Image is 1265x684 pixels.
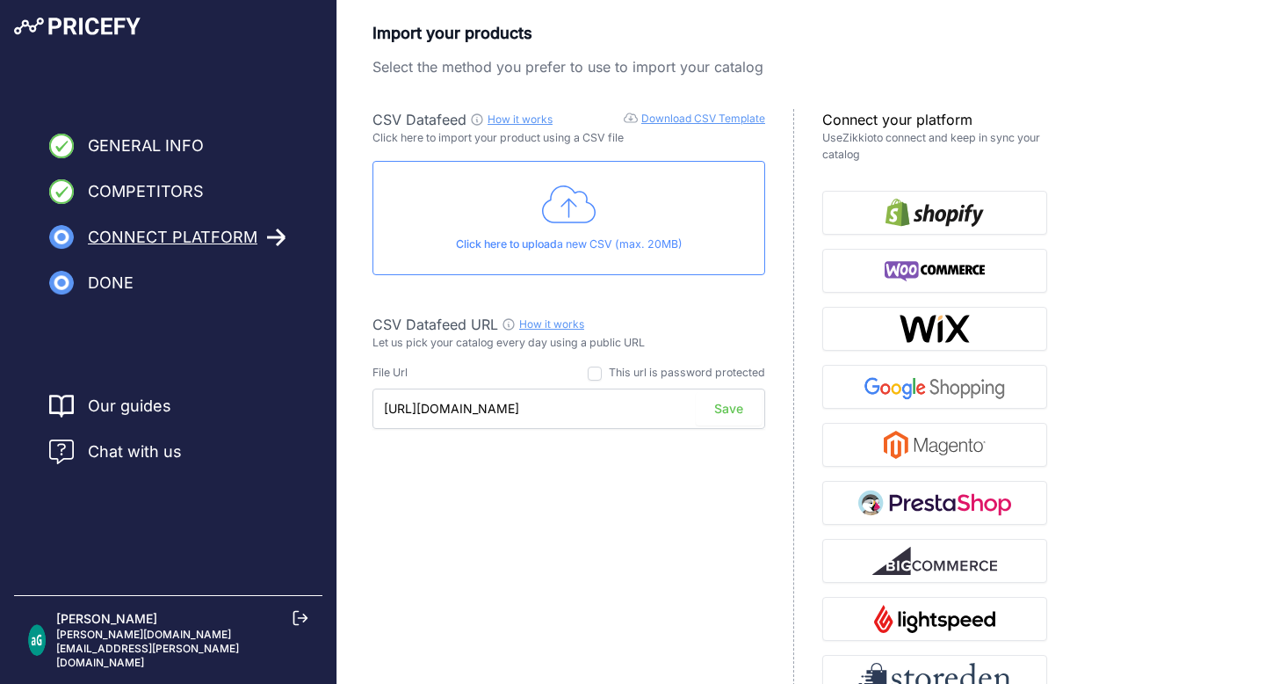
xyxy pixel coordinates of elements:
span: CSV Datafeed URL [372,316,498,333]
img: Shopify [885,199,984,227]
img: BigCommerce [872,547,997,575]
a: Chat with us [49,440,182,464]
p: Click here to import your product using a CSV file [372,130,765,147]
span: Competitors [88,179,204,204]
div: File Url [372,365,408,382]
div: This url is password protected [609,365,765,382]
p: Import your products [372,21,1047,46]
img: Google Shopping [858,373,1011,401]
span: Chat with us [88,440,182,464]
span: Done [88,271,134,295]
a: Zikkio [842,131,873,144]
p: Select the method you prefer to use to import your catalog [372,56,1047,77]
img: PrestaShop [858,489,1011,517]
button: Save [696,392,762,426]
p: Use to connect and keep in sync your catalog [822,130,1047,163]
input: https://www.example.com/catalog.csv [372,389,765,429]
img: Pricefy Logo [14,18,141,35]
a: Our guides [88,394,171,418]
img: Lightspeed [874,605,994,633]
a: How it works [488,113,553,126]
p: a new CSV (max. 20MB) [387,236,750,253]
span: Click here to upload [456,237,557,251]
a: How it works [519,317,584,331]
p: [PERSON_NAME][DOMAIN_NAME][EMAIL_ADDRESS][PERSON_NAME][DOMAIN_NAME] [56,628,308,670]
a: Download CSV Template [641,112,765,125]
span: CSV Datafeed [372,111,466,128]
img: WooCommerce [885,257,986,285]
span: General Info [88,134,204,158]
p: Connect your platform [822,109,1047,130]
span: Connect Platform [88,225,257,250]
img: Wix [899,315,971,343]
img: Magento 2 [884,431,986,459]
p: [PERSON_NAME] [56,610,308,628]
p: Let us pick your catalog every day using a public URL [372,335,765,352]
